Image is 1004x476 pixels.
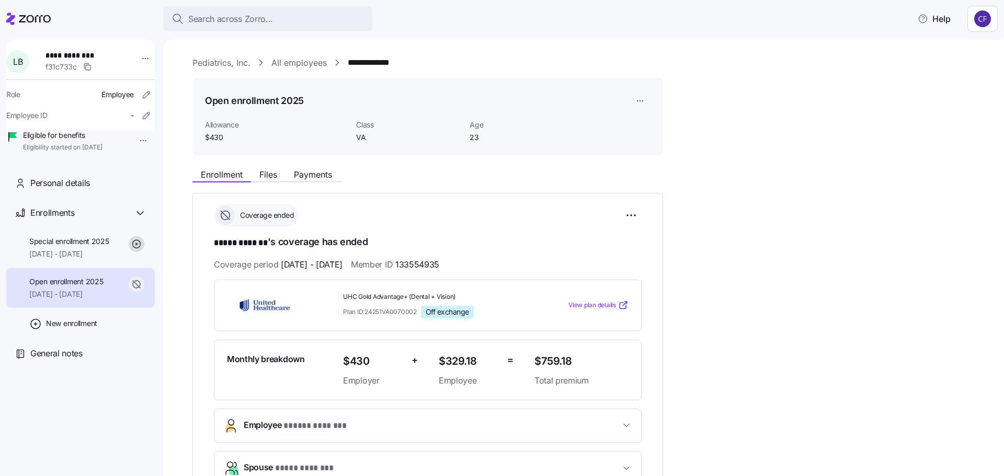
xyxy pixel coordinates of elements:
span: Payments [294,170,332,179]
span: Employee [244,419,347,433]
button: Search across Zorro... [163,6,372,31]
span: Files [259,170,277,179]
span: Age [470,120,575,130]
span: Spouse [244,461,334,475]
span: General notes [30,347,83,360]
a: Pediatrics, Inc. [192,56,250,69]
span: Coverage period [214,258,343,271]
span: Coverage ended [237,210,294,220]
span: Personal details [30,177,90,190]
span: Enrollments [30,206,74,219]
h1: 's coverage has ended [214,235,642,250]
span: VA [356,132,461,143]
span: Eligible for benefits [23,130,102,141]
span: [DATE] - [DATE] [29,289,103,299]
span: Eligibility started on [DATE] [23,143,102,152]
span: Enrollment [201,170,243,179]
span: Special enrollment 2025 [29,236,109,247]
span: [DATE] - [DATE] [281,258,343,271]
span: Role [6,89,20,100]
h1: Open enrollment 2025 [205,94,304,107]
span: 133554935 [395,258,439,271]
a: View plan details [568,300,629,310]
span: $430 [205,132,348,143]
span: 23 [470,132,575,143]
span: Open enrollment 2025 [29,276,103,287]
span: $759.18 [534,353,629,370]
span: $430 [343,353,403,370]
span: Employee [439,374,499,387]
span: View plan details [568,300,616,310]
span: Allowance [205,120,348,130]
span: - [131,110,134,121]
span: L B [13,57,22,66]
img: 7d4a9558da78dc7654dde66b79f71a2e [974,10,991,27]
span: [DATE] - [DATE] [29,249,109,259]
span: f31c733c [45,62,77,72]
button: Help [909,8,959,29]
span: Member ID [351,258,439,271]
span: Employer [343,374,403,387]
span: Total premium [534,374,629,387]
span: Employee [101,89,134,100]
span: Help [918,13,951,25]
img: UnitedHealthcare [227,293,302,317]
span: = [507,353,514,368]
span: Off exchange [426,307,469,317]
span: Monthly breakdown [227,353,305,366]
span: Search across Zorro... [188,13,273,26]
span: Plan ID: 24251VA0070002 [343,307,417,316]
span: Class [356,120,461,130]
a: All employees [271,56,327,69]
span: Employee ID [6,110,48,121]
span: $329.18 [439,353,499,370]
span: + [412,353,418,368]
span: New enrollment [46,318,97,329]
span: UHC Gold Advantage+ (Dental + Vision) [343,293,526,301]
